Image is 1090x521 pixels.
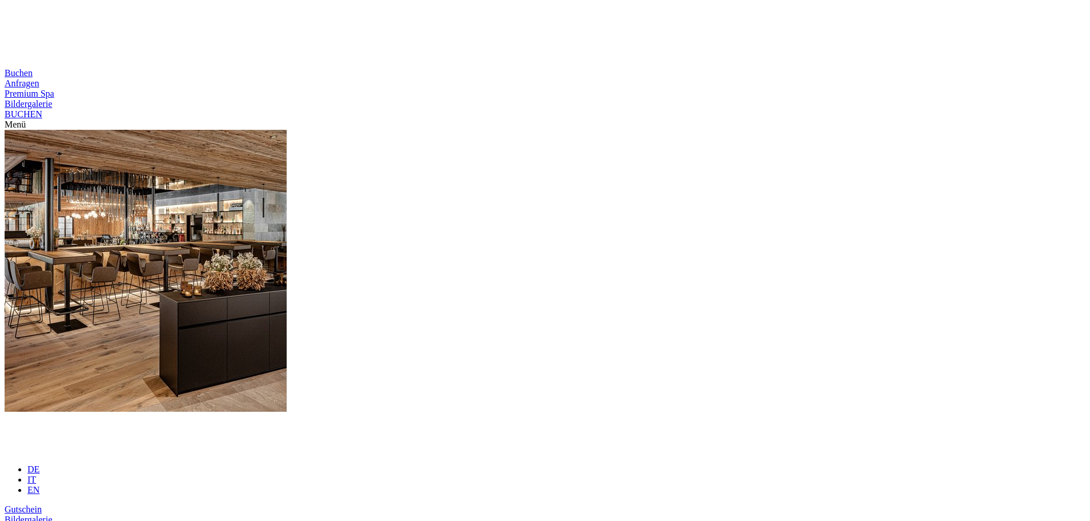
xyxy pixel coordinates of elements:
a: EN [27,485,39,495]
a: Anfragen [5,78,39,88]
a: IT [27,475,36,484]
a: BUCHEN [5,109,42,119]
a: Gutschein [5,504,42,514]
a: Buchen [5,68,33,78]
a: Bildergalerie [5,99,52,109]
a: Premium Spa [5,89,54,98]
img: Wellnesshotel Südtirol SCHWARZENSTEIN - Wellnessurlaub in den Alpen, Wandern und Wellness [5,130,287,412]
a: DE [27,464,39,474]
span: Menü [5,120,26,129]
